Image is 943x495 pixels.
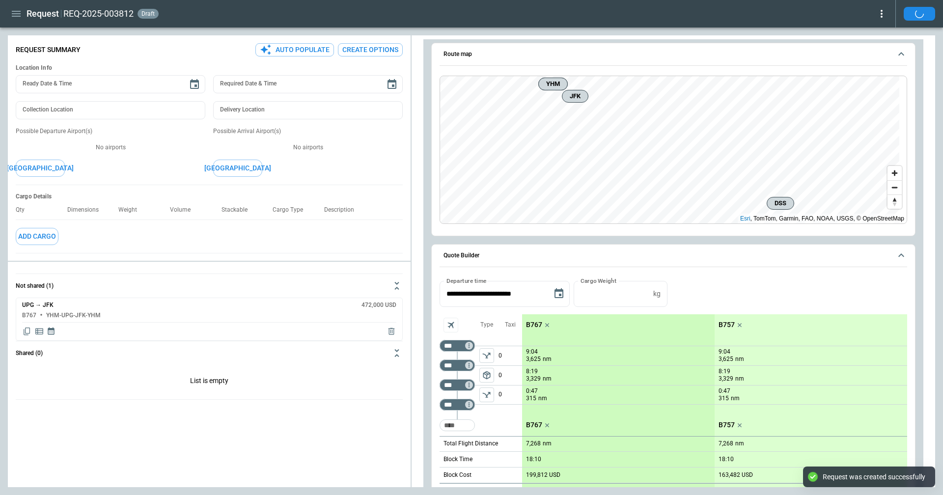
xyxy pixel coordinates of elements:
h6: 472,000 USD [361,302,396,308]
div: Not found [440,359,475,371]
a: Esri [740,215,750,222]
p: 0 [499,366,522,385]
h6: YHM-UPG-JFK-YHM [46,312,101,319]
p: nm [735,440,744,448]
h6: Route map [444,51,472,57]
span: DSS [771,198,790,208]
p: B757 [719,421,735,429]
p: nm [543,440,552,448]
span: Delete quote [387,327,396,336]
p: 3,625 [719,355,733,363]
h6: B767 [22,312,36,319]
h1: Request [27,8,59,20]
span: package_2 [482,370,492,380]
h2: REQ-2025-003812 [63,8,134,20]
h6: UPG → JFK [22,302,54,308]
p: Taxi [505,321,516,329]
button: Choose date, selected date is Sep 15, 2025 [549,284,569,303]
button: Not shared (1) [16,274,403,298]
p: 9:04 [526,348,538,356]
p: Total Flight Distance [444,440,498,448]
button: Create Options [338,43,403,56]
span: Display quote schedule [47,327,55,336]
p: 315 [526,394,536,403]
h6: Location Info [16,64,403,72]
p: nm [543,375,552,383]
span: Type of sector [479,348,494,363]
button: Zoom out [888,180,902,194]
button: [GEOGRAPHIC_DATA] [16,160,65,177]
p: nm [735,355,744,363]
p: List is empty [16,365,403,399]
div: Not shared (1) [16,298,403,341]
p: Block Time [444,455,472,464]
label: Cargo Weight [581,276,616,285]
p: 8:19 [719,368,730,375]
button: Route map [440,43,907,66]
p: nm [538,394,547,403]
span: YHM [543,79,563,89]
p: nm [543,355,552,363]
button: Choose date [382,75,402,94]
span: Copy quote content [22,327,32,336]
p: Type [480,321,493,329]
h6: Quote Builder [444,252,479,259]
button: [GEOGRAPHIC_DATA] [213,160,262,177]
button: left aligned [479,368,494,383]
p: Dimensions [67,206,107,214]
div: Not found [440,399,475,411]
p: 8:19 [526,368,538,375]
span: JFK [566,91,584,101]
p: Possible Arrival Airport(s) [213,127,403,136]
div: Not found [440,340,475,352]
button: Add Cargo [16,228,58,245]
p: Block Cost [444,471,471,479]
p: 0 [499,346,522,365]
p: 163,482 USD [719,471,753,479]
div: Not found [440,379,475,391]
p: 0:47 [719,387,730,395]
span: draft [139,10,157,17]
span: Type of sector [479,368,494,383]
button: Auto Populate [255,43,334,56]
button: Shared (0) [16,341,403,365]
span: Display detailed quote content [34,327,44,336]
button: Reset bearing to north [888,194,902,209]
p: Weight [118,206,145,214]
p: Description [324,206,362,214]
p: 3,625 [526,355,541,363]
button: left aligned [479,348,494,363]
p: 18:10 [719,456,734,463]
span: Type of sector [479,387,494,402]
p: 7,268 [719,440,733,447]
div: Request was created successfully [823,472,925,481]
p: nm [731,394,740,403]
p: 199,812 USD [526,471,560,479]
div: Not shared (1) [16,365,403,399]
p: 9:04 [719,348,730,356]
p: 0 [499,385,522,404]
label: Departure time [446,276,487,285]
p: Possible Departure Airport(s) [16,127,205,136]
p: Request Summary [16,46,81,54]
p: 315 [719,394,729,403]
p: kg [653,290,661,298]
div: Too short [440,419,475,431]
p: No airports [16,143,205,152]
h6: Not shared (1) [16,283,54,289]
p: B767 [526,321,542,329]
p: Volume [170,206,198,214]
p: No airports [213,143,403,152]
h6: Shared (0) [16,350,43,357]
p: B757 [719,321,735,329]
p: Stackable [222,206,255,214]
p: 18:10 [526,456,541,463]
span: Aircraft selection [444,318,458,332]
button: Quote Builder [440,245,907,267]
p: Qty [16,206,32,214]
p: 3,329 [719,375,733,383]
button: left aligned [479,387,494,402]
div: Route map [440,76,907,224]
p: nm [735,375,744,383]
p: B767 [526,421,542,429]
